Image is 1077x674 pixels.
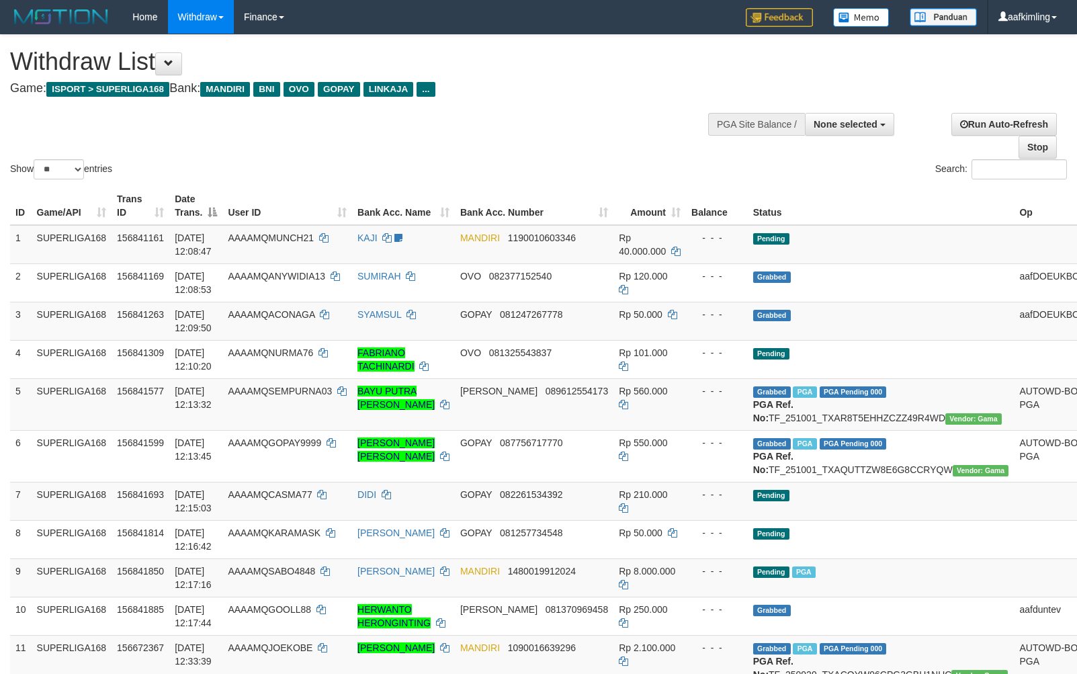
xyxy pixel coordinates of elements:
[691,308,742,321] div: - - -
[228,604,311,615] span: AAAAMQGOOLL88
[793,438,816,450] span: Marked by aafchhiseyha
[613,187,686,225] th: Amount: activate to sort column ascending
[228,528,320,538] span: AAAAMQKARAMASK
[748,378,1015,430] td: TF_251001_TXAR8T5EHHZCZZ49R4WD
[200,82,250,97] span: MANDIRI
[619,386,667,396] span: Rp 560.000
[117,271,164,282] span: 156841169
[691,384,742,398] div: - - -
[228,347,313,358] span: AAAAMQNURMA76
[32,263,112,302] td: SUPERLIGA168
[951,113,1057,136] a: Run Auto-Refresh
[175,386,212,410] span: [DATE] 12:13:32
[820,386,887,398] span: PGA Pending
[619,437,667,448] span: Rp 550.000
[792,566,816,578] span: Marked by aafsoycanthlai
[460,604,537,615] span: [PERSON_NAME]
[10,7,112,27] img: MOTION_logo.png
[500,489,562,500] span: Copy 082261534392 to clipboard
[117,528,164,538] span: 156841814
[619,489,667,500] span: Rp 210.000
[175,604,212,628] span: [DATE] 12:17:44
[686,187,748,225] th: Balance
[619,642,675,653] span: Rp 2.100.000
[793,643,816,655] span: Marked by aafsengchandara
[753,451,793,475] b: PGA Ref. No:
[32,187,112,225] th: Game/API: activate to sort column ascending
[793,386,816,398] span: Marked by aafheankoy
[500,437,562,448] span: Copy 087756717770 to clipboard
[46,82,169,97] span: ISPORT > SUPERLIGA168
[318,82,360,97] span: GOPAY
[222,187,352,225] th: User ID: activate to sort column ascending
[169,187,222,225] th: Date Trans.: activate to sort column descending
[746,8,813,27] img: Feedback.jpg
[117,604,164,615] span: 156841885
[10,48,705,75] h1: Withdraw List
[619,528,662,538] span: Rp 50.000
[228,386,332,396] span: AAAAMQSEMPURNA03
[753,348,789,360] span: Pending
[10,82,705,95] h4: Game: Bank:
[753,605,791,616] span: Grabbed
[708,113,805,136] div: PGA Site Balance /
[910,8,977,26] img: panduan.png
[753,271,791,283] span: Grabbed
[10,482,32,520] td: 7
[228,642,312,653] span: AAAAMQJOEKOBE
[253,82,279,97] span: BNI
[508,566,576,577] span: Copy 1480019912024 to clipboard
[10,378,32,430] td: 5
[619,233,666,257] span: Rp 40.000.000
[117,386,164,396] span: 156841577
[10,340,32,378] td: 4
[814,119,877,130] span: None selected
[10,520,32,558] td: 8
[32,378,112,430] td: SUPERLIGA168
[753,233,789,245] span: Pending
[10,187,32,225] th: ID
[460,528,492,538] span: GOPAY
[357,642,435,653] a: [PERSON_NAME]
[175,528,212,552] span: [DATE] 12:16:42
[460,566,500,577] span: MANDIRI
[753,566,789,578] span: Pending
[228,566,315,577] span: AAAAMQSABO4848
[489,271,552,282] span: Copy 082377152540 to clipboard
[175,489,212,513] span: [DATE] 12:15:03
[455,187,613,225] th: Bank Acc. Number: activate to sort column ascending
[284,82,314,97] span: OVO
[460,437,492,448] span: GOPAY
[619,347,667,358] span: Rp 101.000
[10,302,32,340] td: 3
[753,643,791,655] span: Grabbed
[753,490,789,501] span: Pending
[619,604,667,615] span: Rp 250.000
[753,438,791,450] span: Grabbed
[460,386,537,396] span: [PERSON_NAME]
[32,430,112,482] td: SUPERLIGA168
[619,271,667,282] span: Rp 120.000
[508,642,576,653] span: Copy 1090016639296 to clipboard
[32,520,112,558] td: SUPERLIGA168
[352,187,455,225] th: Bank Acc. Name: activate to sort column ascending
[460,347,481,358] span: OVO
[945,413,1002,425] span: Vendor URL: https://trx31.1velocity.biz
[175,233,212,257] span: [DATE] 12:08:47
[546,604,608,615] span: Copy 081370969458 to clipboard
[228,489,312,500] span: AAAAMQCASMA77
[34,159,84,179] select: Showentries
[10,430,32,482] td: 6
[357,386,435,410] a: BAYU PUTRA [PERSON_NAME]
[117,437,164,448] span: 156841599
[32,482,112,520] td: SUPERLIGA168
[117,566,164,577] span: 156841850
[1019,136,1057,159] a: Stop
[228,271,325,282] span: AAAAMQANYWIDIA13
[500,528,562,538] span: Copy 081257734548 to clipboard
[32,558,112,597] td: SUPERLIGA168
[691,231,742,245] div: - - -
[972,159,1067,179] input: Search:
[32,225,112,264] td: SUPERLIGA168
[32,597,112,635] td: SUPERLIGA168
